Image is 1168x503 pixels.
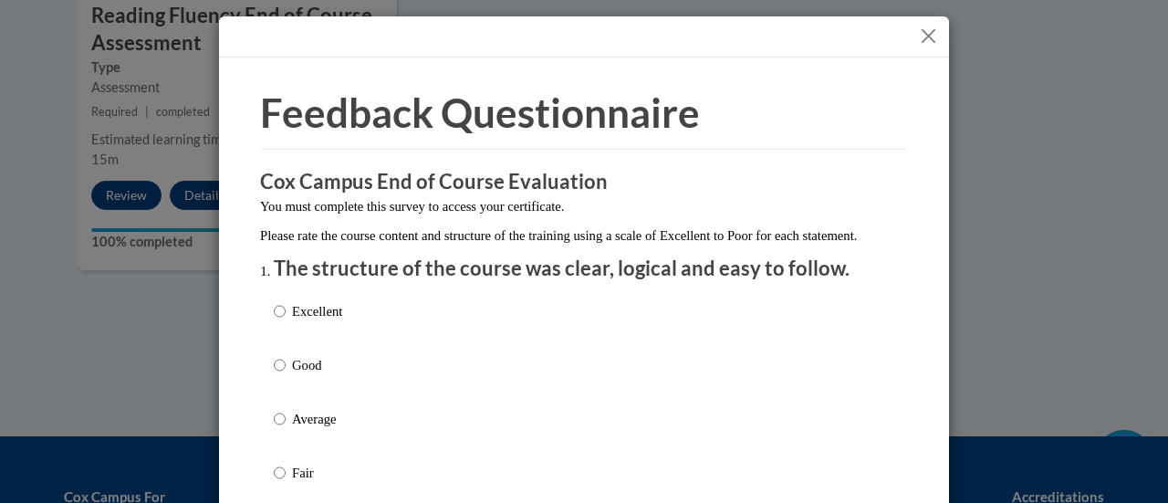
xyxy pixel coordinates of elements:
p: The structure of the course was clear, logical and easy to follow. [274,255,894,283]
button: Close [917,25,940,47]
h3: Cox Campus End of Course Evaluation [260,168,908,196]
span: Feedback Questionnaire [260,89,700,136]
input: Good [274,355,286,375]
p: You must complete this survey to access your certificate. [260,196,908,216]
p: Please rate the course content and structure of the training using a scale of Excellent to Poor f... [260,225,908,246]
input: Fair [274,463,286,483]
input: Average [274,409,286,429]
p: Excellent [292,301,342,321]
input: Excellent [274,301,286,321]
p: Average [292,409,342,429]
p: Good [292,355,342,375]
p: Fair [292,463,342,483]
